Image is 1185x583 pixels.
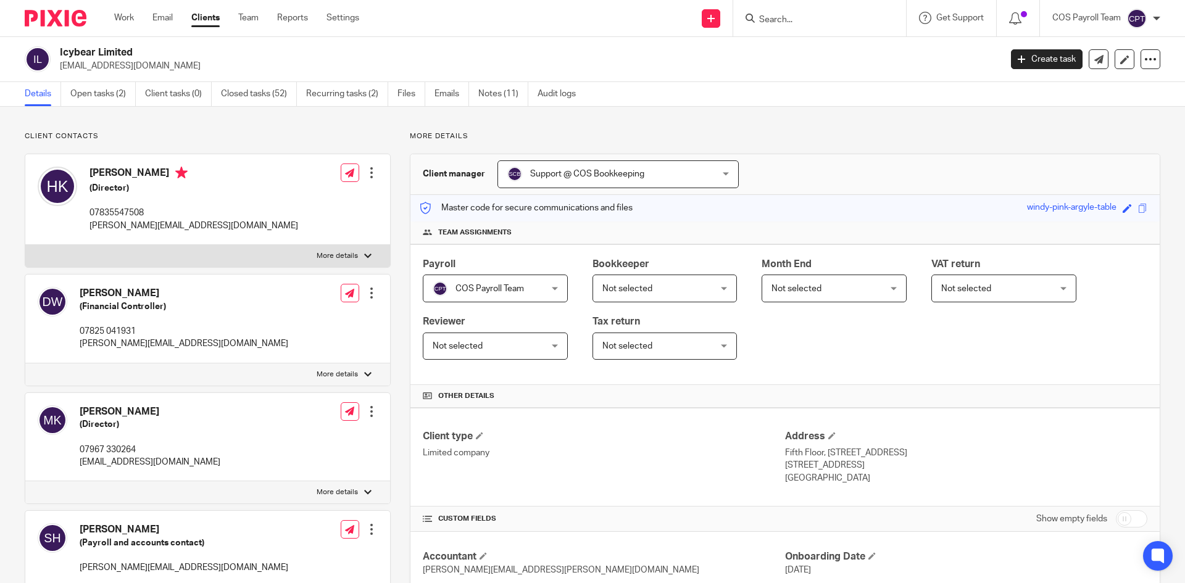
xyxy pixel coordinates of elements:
img: svg%3E [38,523,67,553]
img: svg%3E [25,46,51,72]
h4: Accountant [423,550,785,563]
label: Show empty fields [1036,513,1107,525]
h4: [PERSON_NAME] [80,405,220,418]
span: Not selected [602,342,652,350]
p: [PERSON_NAME][EMAIL_ADDRESS][DOMAIN_NAME] [80,337,288,350]
span: Support @ COS Bookkeeping [530,170,644,178]
p: 07835547508 [89,207,298,219]
h3: Client manager [423,168,485,180]
p: More details [410,131,1160,141]
span: VAT return [931,259,980,269]
p: [EMAIL_ADDRESS][DOMAIN_NAME] [60,60,992,72]
p: Fifth Floor, [STREET_ADDRESS] [785,447,1147,459]
span: Not selected [771,284,821,293]
p: [STREET_ADDRESS] [785,459,1147,471]
p: Client contacts [25,131,391,141]
h4: Address [785,430,1147,443]
h4: [PERSON_NAME] [80,287,288,300]
a: Email [152,12,173,24]
input: Search [758,15,869,26]
span: [DATE] [785,566,811,574]
a: Recurring tasks (2) [306,82,388,106]
h4: [PERSON_NAME] [89,167,298,182]
h5: (Financial Controller) [80,300,288,313]
span: Team assignments [438,228,512,238]
a: Client tasks (0) [145,82,212,106]
a: Emails [434,82,469,106]
p: [GEOGRAPHIC_DATA] [785,472,1147,484]
p: Master code for secure communications and files [420,202,633,214]
h5: (Director) [89,182,298,194]
span: Other details [438,391,494,401]
a: Notes (11) [478,82,528,106]
img: svg%3E [433,281,447,296]
span: [PERSON_NAME][EMAIL_ADDRESS][PERSON_NAME][DOMAIN_NAME] [423,566,699,574]
a: Team [238,12,259,24]
img: svg%3E [38,287,67,316]
a: Create task [1011,49,1083,69]
span: COS Payroll Team [455,284,524,293]
img: svg%3E [38,405,67,435]
p: More details [317,251,358,261]
img: svg%3E [1127,9,1147,28]
img: svg%3E [38,167,77,206]
span: Not selected [941,284,991,293]
a: Audit logs [538,82,585,106]
span: Not selected [433,342,483,350]
a: Settings [326,12,359,24]
span: Bookkeeper [592,259,649,269]
a: Work [114,12,134,24]
a: Files [397,82,425,106]
a: Open tasks (2) [70,82,136,106]
p: 07825 041931 [80,325,288,337]
h5: (Director) [80,418,220,431]
span: Month End [762,259,812,269]
p: Limited company [423,447,785,459]
p: [PERSON_NAME][EMAIL_ADDRESS][DOMAIN_NAME] [89,220,298,232]
h4: Onboarding Date [785,550,1147,563]
span: Reviewer [423,316,465,326]
i: Primary [175,167,188,179]
h4: [PERSON_NAME] [80,523,288,536]
a: Reports [277,12,308,24]
div: windy-pink-argyle-table [1027,201,1116,215]
p: 07967 330264 [80,444,220,456]
p: More details [317,370,358,379]
h4: CUSTOM FIELDS [423,514,785,524]
a: Clients [191,12,220,24]
a: Closed tasks (52) [221,82,297,106]
p: More details [317,487,358,497]
img: Pixie [25,10,86,27]
p: [PERSON_NAME][EMAIL_ADDRESS][DOMAIN_NAME] [80,561,288,574]
a: Details [25,82,61,106]
img: svg%3E [507,167,522,181]
h4: Client type [423,430,785,443]
p: [EMAIL_ADDRESS][DOMAIN_NAME] [80,456,220,468]
span: Not selected [602,284,652,293]
h2: Icybear Limited [60,46,806,59]
h5: (Payroll and accounts contact) [80,537,288,549]
span: Payroll [423,259,455,269]
span: Get Support [936,14,984,22]
span: Tax return [592,316,640,326]
p: COS Payroll Team [1052,12,1121,24]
